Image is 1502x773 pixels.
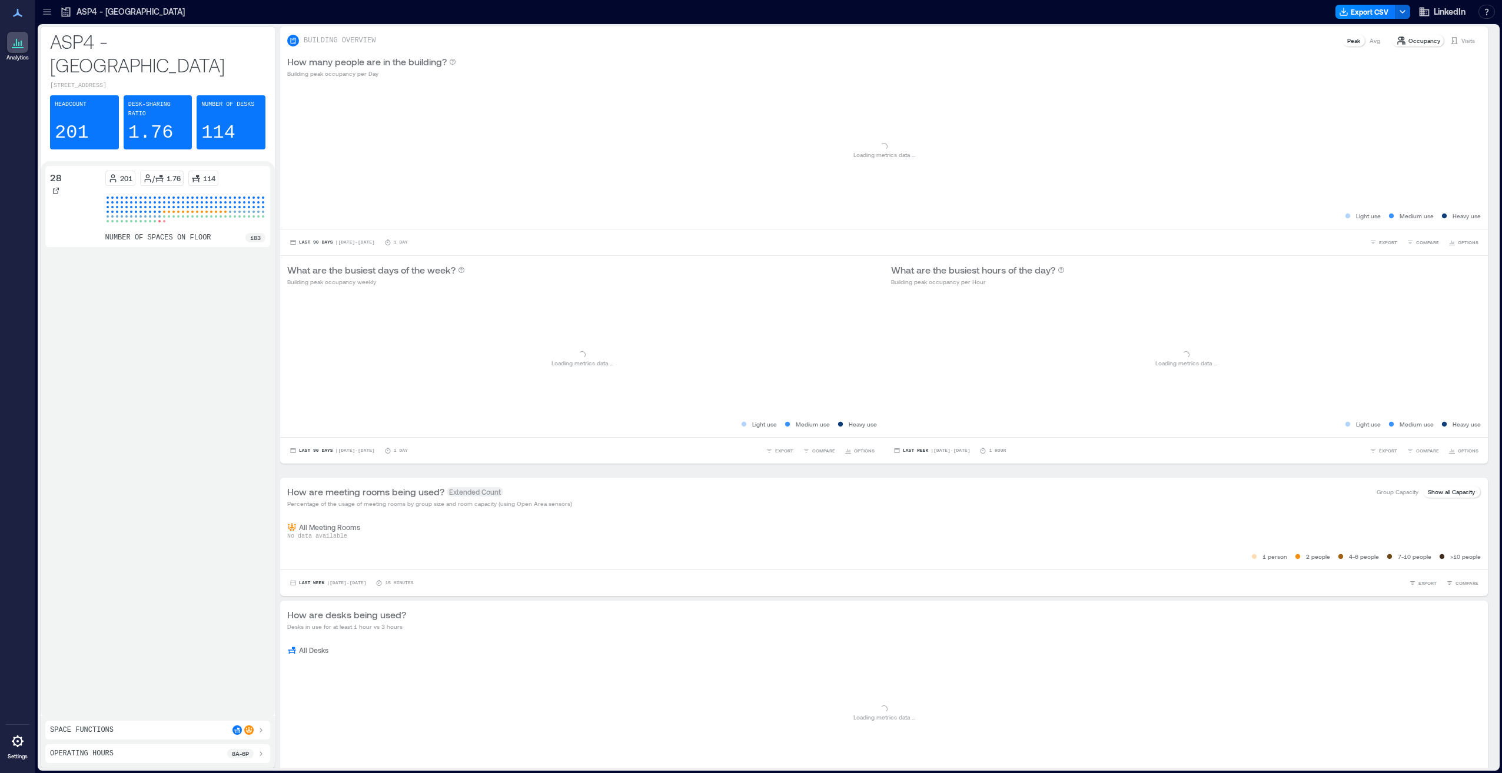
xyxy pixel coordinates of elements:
[1453,419,1481,429] p: Heavy use
[1356,211,1381,221] p: Light use
[1335,5,1395,19] button: Export CSV
[1416,447,1439,454] span: COMPARE
[55,121,89,145] p: 201
[1446,445,1481,457] button: OPTIONS
[287,608,406,622] p: How are desks being used?
[842,445,877,457] button: OPTIONS
[287,622,406,631] p: Desks in use for at least 1 hour vs 3 hours
[55,100,87,109] p: Headcount
[812,447,835,454] span: COMPARE
[287,485,444,499] p: How are meeting rooms being used?
[1416,239,1439,246] span: COMPARE
[50,81,265,91] p: [STREET_ADDRESS]
[287,532,1481,541] p: No data available
[891,277,1065,286] p: Building peak occupancy per Hour
[203,174,215,183] p: 114
[1356,419,1381,429] p: Light use
[752,419,777,429] p: Light use
[3,28,32,65] a: Analytics
[447,487,503,497] span: Extended Count
[299,522,360,532] p: All Meeting Rooms
[891,263,1055,277] p: What are the busiest hours of the day?
[50,749,114,758] p: Operating Hours
[1379,447,1397,454] span: EXPORT
[1377,487,1418,497] p: Group Capacity
[1458,447,1478,454] span: OPTIONS
[105,233,211,242] p: number of spaces on floor
[287,236,377,248] button: Last 90 Days |[DATE]-[DATE]
[287,55,447,69] p: How many people are in the building?
[8,753,28,760] p: Settings
[1434,6,1466,18] span: LinkedIn
[128,121,174,145] p: 1.76
[1444,577,1481,589] button: COMPARE
[1262,552,1287,561] p: 1 person
[551,358,613,368] p: Loading metrics data ...
[1155,358,1217,368] p: Loading metrics data ...
[4,727,32,764] a: Settings
[1428,487,1475,497] p: Show all Capacity
[50,29,265,76] p: ASP4 - [GEOGRAPHIC_DATA]
[250,233,261,242] p: 183
[6,54,29,61] p: Analytics
[1415,2,1469,21] button: LinkedIn
[1450,552,1481,561] p: >10 people
[77,6,185,18] p: ASP4 - [GEOGRAPHIC_DATA]
[775,447,793,454] span: EXPORT
[1418,579,1437,587] span: EXPORT
[152,174,155,183] p: /
[1458,239,1478,246] span: OPTIONS
[287,277,465,286] p: Building peak occupancy weekly
[1398,552,1431,561] p: 7-10 people
[1408,36,1440,45] p: Occupancy
[763,445,796,457] button: EXPORT
[394,239,408,246] p: 1 Day
[50,171,62,185] p: 28
[853,712,915,722] p: Loading metrics data ...
[1370,36,1380,45] p: Avg
[854,447,875,454] span: OPTIONS
[1453,211,1481,221] p: Heavy use
[891,445,972,457] button: Last Week |[DATE]-[DATE]
[853,150,915,159] p: Loading metrics data ...
[1367,445,1400,457] button: EXPORT
[1404,445,1441,457] button: COMPARE
[1400,211,1434,221] p: Medium use
[128,100,188,119] p: Desk-sharing ratio
[201,100,254,109] p: Number of Desks
[1349,552,1379,561] p: 4-6 people
[50,725,114,735] p: Space Functions
[287,445,377,457] button: Last 90 Days |[DATE]-[DATE]
[1379,239,1397,246] span: EXPORT
[1407,577,1439,589] button: EXPORT
[800,445,838,457] button: COMPARE
[232,749,249,758] p: 8a - 6p
[1306,552,1330,561] p: 2 people
[299,645,328,655] p: All Desks
[287,577,368,589] button: Last Week |[DATE]-[DATE]
[287,263,456,277] p: What are the busiest days of the week?
[394,447,408,454] p: 1 Day
[1347,36,1360,45] p: Peak
[287,499,572,508] p: Percentage of the usage of meeting rooms by group size and room capacity (using Open Area sensors)
[1404,236,1441,248] button: COMPARE
[1456,579,1478,587] span: COMPARE
[1400,419,1434,429] p: Medium use
[201,121,235,145] p: 114
[989,447,1006,454] p: 1 Hour
[304,36,375,45] p: BUILDING OVERVIEW
[287,69,456,78] p: Building peak occupancy per Day
[385,579,413,587] p: 15 minutes
[796,419,830,429] p: Medium use
[167,174,181,183] p: 1.76
[1446,236,1481,248] button: OPTIONS
[1461,36,1475,45] p: Visits
[849,419,877,429] p: Heavy use
[120,174,132,183] p: 201
[1367,236,1400,248] button: EXPORT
